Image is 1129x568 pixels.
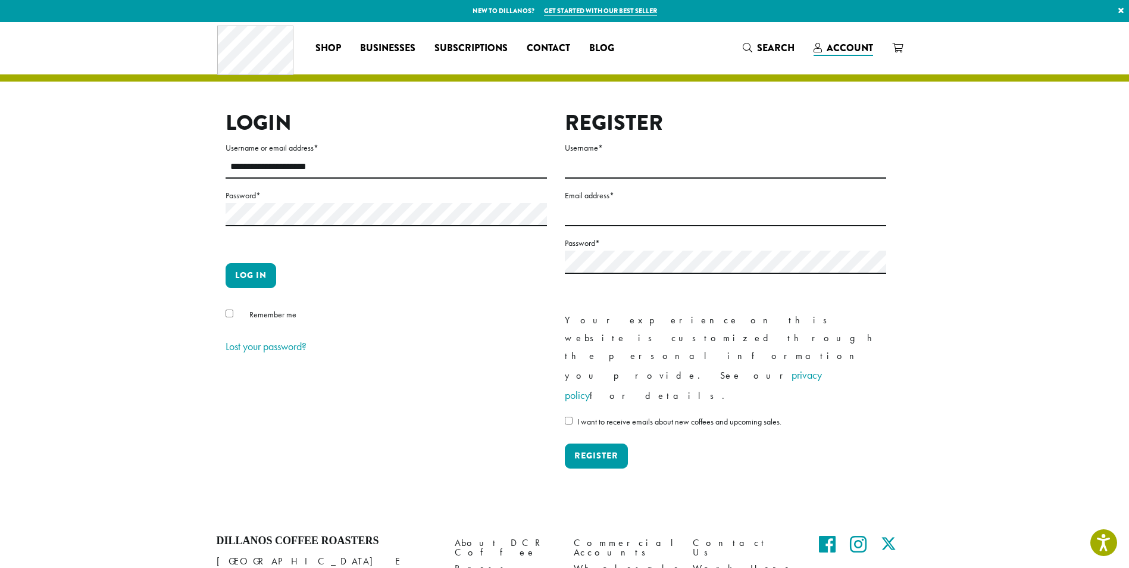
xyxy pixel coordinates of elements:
label: Password [565,236,886,251]
button: Log in [226,263,276,288]
a: Search [733,38,804,58]
a: Shop [306,39,351,58]
span: Search [757,41,795,55]
label: Username [565,141,886,155]
span: Remember me [249,309,296,320]
a: Lost your password? [226,339,307,353]
p: Your experience on this website is customized through the personal information you provide. See o... [565,311,886,405]
button: Register [565,444,628,469]
input: I want to receive emails about new coffees and upcoming sales. [565,417,573,425]
label: Username or email address [226,141,547,155]
label: Email address [565,188,886,203]
a: Get started with our best seller [544,6,657,16]
span: Shop [315,41,341,56]
a: Contact Us [693,535,794,560]
a: About DCR Coffee [455,535,556,560]
span: Blog [589,41,614,56]
span: Account [827,41,873,55]
h4: Dillanos Coffee Roasters [217,535,437,548]
label: Password [226,188,547,203]
span: Subscriptions [434,41,508,56]
a: Commercial Accounts [574,535,675,560]
h2: Register [565,110,886,136]
a: privacy policy [565,368,822,402]
h2: Login [226,110,547,136]
span: I want to receive emails about new coffees and upcoming sales. [577,416,781,427]
span: Businesses [360,41,415,56]
span: Contact [527,41,570,56]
